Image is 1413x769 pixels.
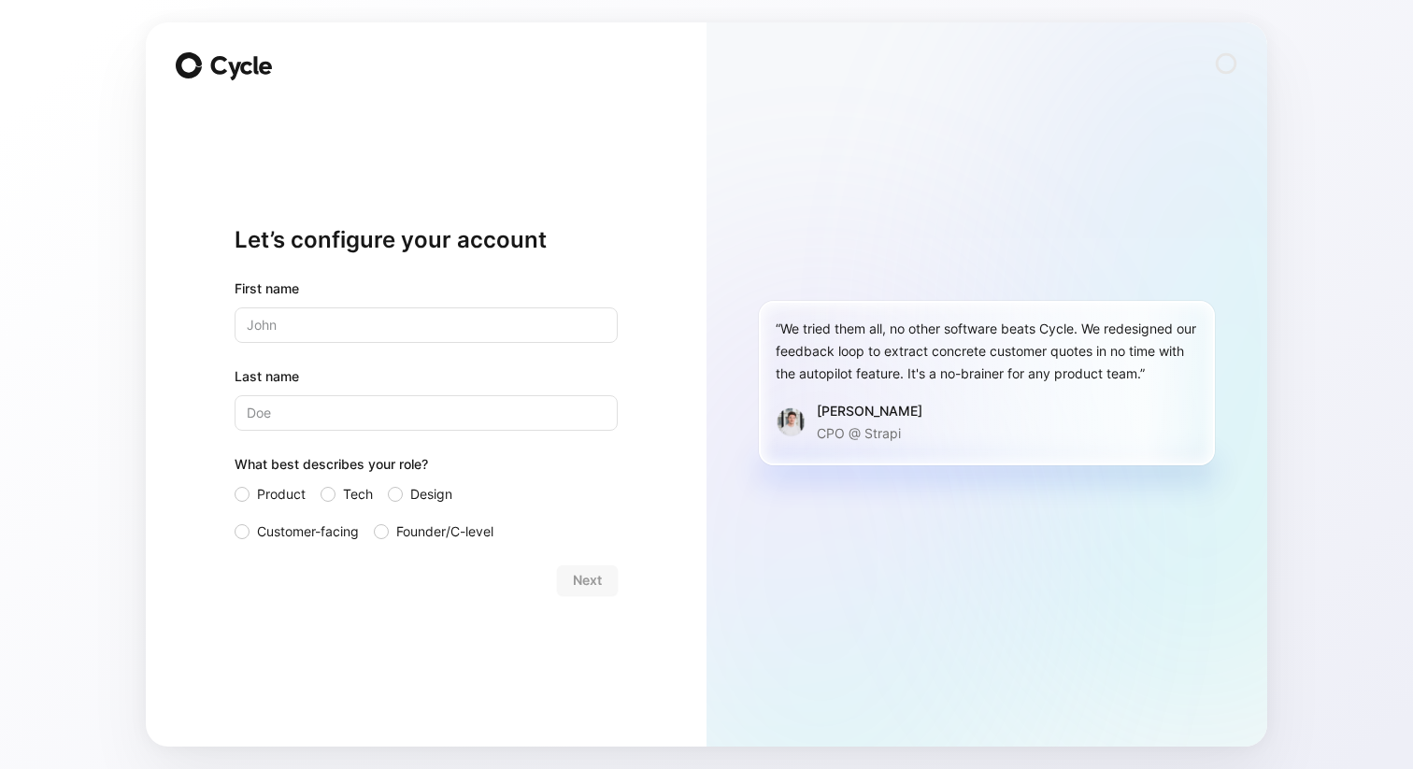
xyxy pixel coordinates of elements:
h1: Let’s configure your account [235,225,618,255]
div: First name [235,278,618,300]
div: What best describes your role? [235,453,618,483]
input: Doe [235,395,618,431]
span: Tech [343,483,373,506]
div: “We tried them all, no other software beats Cycle. We redesigned our feedback loop to extract con... [776,318,1198,385]
div: [PERSON_NAME] [817,400,922,422]
span: Product [257,483,306,506]
span: Design [410,483,452,506]
span: Founder/C-level [396,520,493,543]
input: John [235,307,618,343]
p: CPO @ Strapi [817,422,922,445]
label: Last name [235,365,618,388]
span: Customer-facing [257,520,359,543]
